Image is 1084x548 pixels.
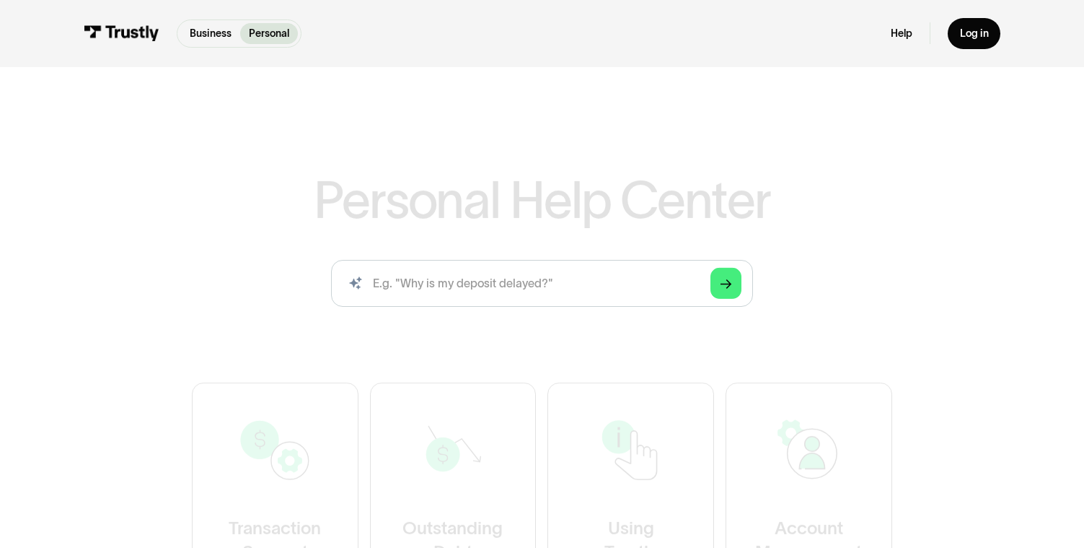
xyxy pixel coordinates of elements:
a: Help [891,27,912,40]
img: Trustly Logo [84,25,159,41]
a: Personal [240,23,298,44]
div: Log in [960,27,989,40]
p: Business [190,26,232,41]
a: Business [180,23,239,44]
a: Log in [948,18,1000,49]
input: search [331,260,753,307]
p: Personal [249,26,289,41]
h1: Personal Help Center [314,175,770,226]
